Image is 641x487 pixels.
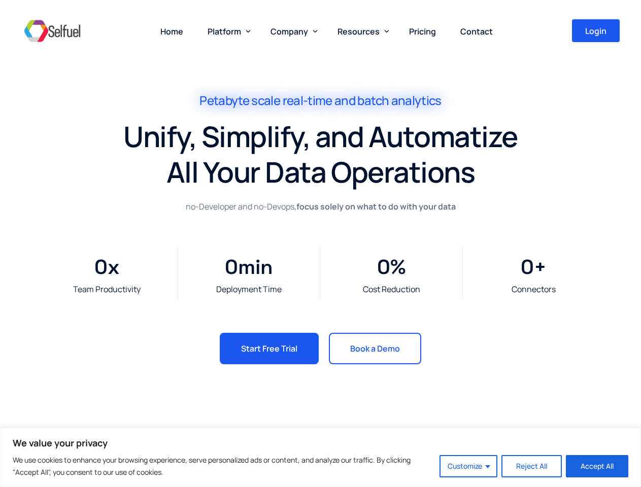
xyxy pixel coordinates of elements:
[271,26,308,37] span: Company
[160,26,183,37] span: Home
[585,27,606,35] span: Login
[440,455,497,477] button: Customize
[357,93,389,108] span: batch
[390,251,457,284] span: %
[534,251,600,284] span: +
[350,344,400,353] span: Book a Demo
[377,251,390,284] span: 0
[329,333,421,364] a: Book a Demo
[338,26,380,37] span: Resources
[501,455,562,477] button: Reject All
[296,201,456,212] strong: focus solely on what to do with your data
[41,284,173,295] div: Team Productivity
[108,251,173,284] span: x
[251,93,280,108] span: scale
[181,200,460,213] p: no-Developer and no-Devops,
[590,438,641,487] iframe: Chat Widget
[13,454,432,478] p: We use cookies to enhance your browsing experience, serve personalized ads or content, and analyz...
[16,119,625,154] h1: Unify, Simplify, and Automatize
[241,344,297,353] span: Start Free Trial
[391,93,442,108] span: analytics
[16,154,625,190] h1: All Your Data Operations​
[409,26,436,37] span: Pricing
[183,284,315,295] div: Deployment Time
[460,26,493,37] span: Contact
[325,284,457,295] div: Cost Reduction
[199,93,249,108] span: Petabyte
[13,437,628,449] p: We value your privacy
[572,19,620,42] a: Login
[225,251,238,284] span: 0
[208,26,241,37] span: Platform
[21,16,83,46] img: Selfuel - Democratizing Innovation
[334,93,355,108] span: and
[468,284,600,295] div: Connectors
[566,455,628,477] button: Accept All
[521,251,534,284] span: 0
[220,333,319,364] a: Start Free Trial
[94,251,108,284] span: 0
[238,251,315,284] span: min
[283,93,332,108] span: real-time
